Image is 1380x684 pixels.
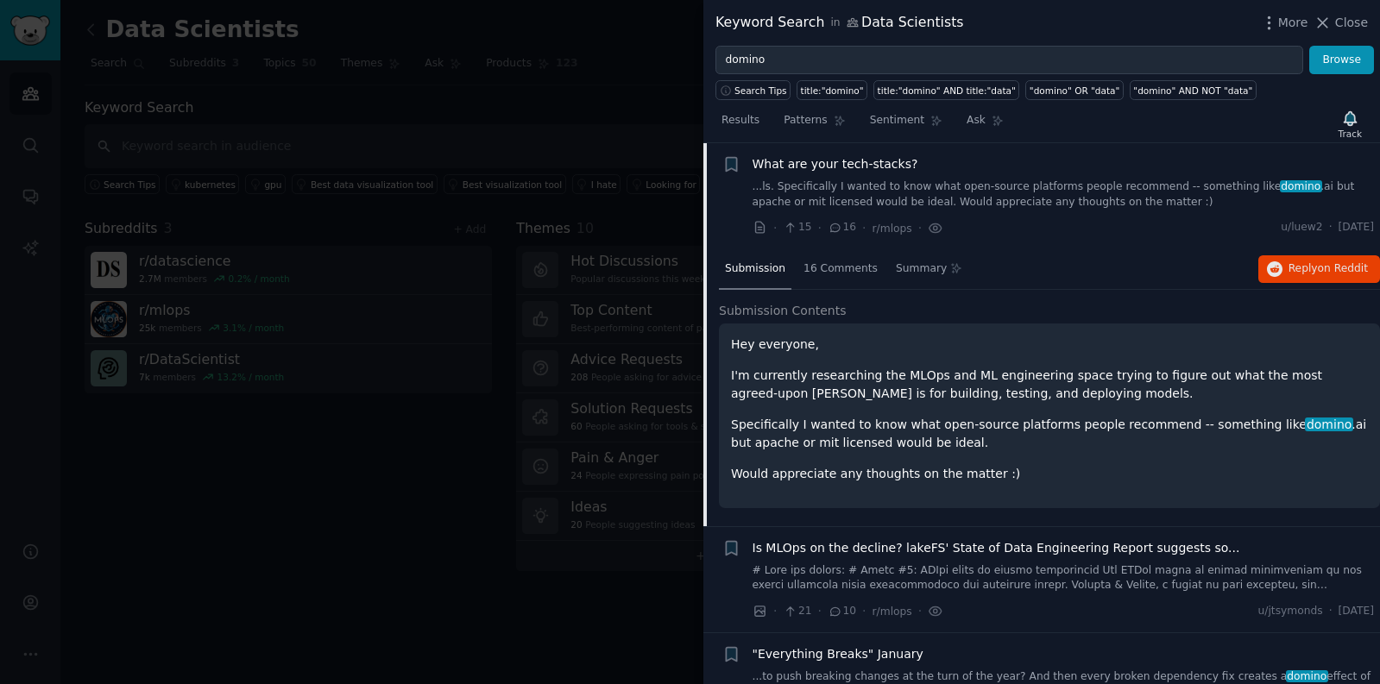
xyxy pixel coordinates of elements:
[1305,417,1353,431] span: domino
[864,107,948,142] a: Sentiment
[753,155,918,173] a: What are your tech-stacks?
[967,113,986,129] span: Ask
[862,219,866,237] span: ·
[1286,670,1328,682] span: domino
[1281,220,1322,235] span: u/luew2
[1333,106,1368,142] button: Track
[870,113,924,129] span: Sentiment
[1329,604,1333,619] span: ·
[1133,85,1252,97] div: "domino" AND NOT "data"
[862,602,866,620] span: ·
[753,563,1375,593] a: # Lore ips dolors: # Ametc #5: ADIpi elits do eiusmo temporincid Utl ETDol magna al enimad minimv...
[773,602,777,620] span: ·
[715,107,766,142] a: Results
[1258,604,1323,619] span: u/jtsymonds
[1289,261,1368,277] span: Reply
[797,80,867,100] a: title:"domino"
[1309,46,1374,75] button: Browse
[784,113,827,129] span: Patterns
[803,261,878,277] span: 16 Comments
[1314,14,1368,32] button: Close
[731,416,1368,452] p: Specifically I wanted to know what open-source platforms people recommend -- something like .ai b...
[734,85,787,97] span: Search Tips
[818,602,822,620] span: ·
[873,606,912,618] span: r/mlops
[830,16,840,31] span: in
[715,12,964,34] div: Keyword Search Data Scientists
[783,604,811,619] span: 21
[918,219,922,237] span: ·
[828,220,856,235] span: 16
[896,261,947,277] span: Summary
[1335,14,1368,32] span: Close
[731,465,1368,483] p: Would appreciate any thoughts on the matter :)
[1130,80,1257,100] a: "domino" AND NOT "data"
[918,602,922,620] span: ·
[1339,128,1362,140] div: Track
[1318,262,1368,274] span: on Reddit
[715,80,791,100] button: Search Tips
[1339,604,1374,619] span: [DATE]
[731,336,1368,354] p: Hey everyone,
[715,46,1303,75] input: Try a keyword related to your business
[801,85,864,97] div: title:"domino"
[1329,220,1333,235] span: ·
[818,219,822,237] span: ·
[773,219,777,237] span: ·
[828,604,856,619] span: 10
[778,107,851,142] a: Patterns
[719,302,847,320] span: Submission Contents
[753,645,923,663] a: "Everything Breaks" January
[783,220,811,235] span: 15
[1025,80,1124,100] a: "domino" OR "data"
[1278,14,1308,32] span: More
[753,539,1240,557] a: Is MLOps on the decline? lakeFS' State of Data Engineering Report suggests so...
[753,179,1375,210] a: ...ls. Specifically I wanted to know what open-source platforms people recommend -- something lik...
[1258,255,1380,283] button: Replyon Reddit
[961,107,1010,142] a: Ask
[873,80,1019,100] a: title:"domino" AND title:"data"
[1339,220,1374,235] span: [DATE]
[722,113,759,129] span: Results
[725,261,785,277] span: Submission
[731,367,1368,403] p: I'm currently researching the MLOps and ML engineering space trying to figure out what the most a...
[1260,14,1308,32] button: More
[1280,180,1322,192] span: domino
[1030,85,1120,97] div: "domino" OR "data"
[873,223,912,235] span: r/mlops
[878,85,1016,97] div: title:"domino" AND title:"data"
